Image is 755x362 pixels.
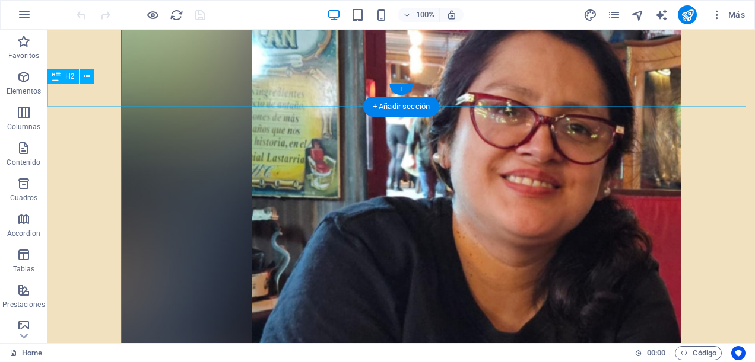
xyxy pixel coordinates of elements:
a: Haz clic para cancelar la selección y doble clic para abrir páginas [9,346,42,360]
i: Diseño (Ctrl+Alt+Y) [583,8,597,22]
div: + [389,84,413,95]
i: Al redimensionar, ajustar el nivel de zoom automáticamente para ajustarse al dispositivo elegido. [446,9,457,20]
button: design [583,8,597,22]
button: navigator [630,8,645,22]
button: publish [678,5,697,24]
p: Tablas [13,264,35,274]
i: Volver a cargar página [170,8,183,22]
span: 00 00 [647,346,665,360]
i: AI Writer [655,8,668,22]
p: Contenido [7,158,40,167]
button: reload [169,8,183,22]
button: 100% [398,8,440,22]
span: : [655,348,657,357]
p: Favoritos [8,51,39,60]
div: + Añadir sección [363,97,439,117]
i: Navegador [631,8,645,22]
span: Código [680,346,716,360]
button: Usercentrics [731,346,746,360]
p: Columnas [7,122,41,132]
button: Código [675,346,722,360]
i: Publicar [681,8,694,22]
span: H2 [65,73,74,80]
h6: 100% [415,8,434,22]
p: Cuadros [10,193,38,203]
button: Más [706,5,750,24]
h6: Tiempo de la sesión [635,346,666,360]
button: pages [607,8,621,22]
span: Más [711,9,745,21]
button: text_generator [654,8,668,22]
i: Páginas (Ctrl+Alt+S) [607,8,621,22]
p: Accordion [7,229,40,238]
p: Prestaciones [2,300,45,309]
button: Haz clic para salir del modo de previsualización y seguir editando [145,8,160,22]
p: Elementos [7,87,41,96]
